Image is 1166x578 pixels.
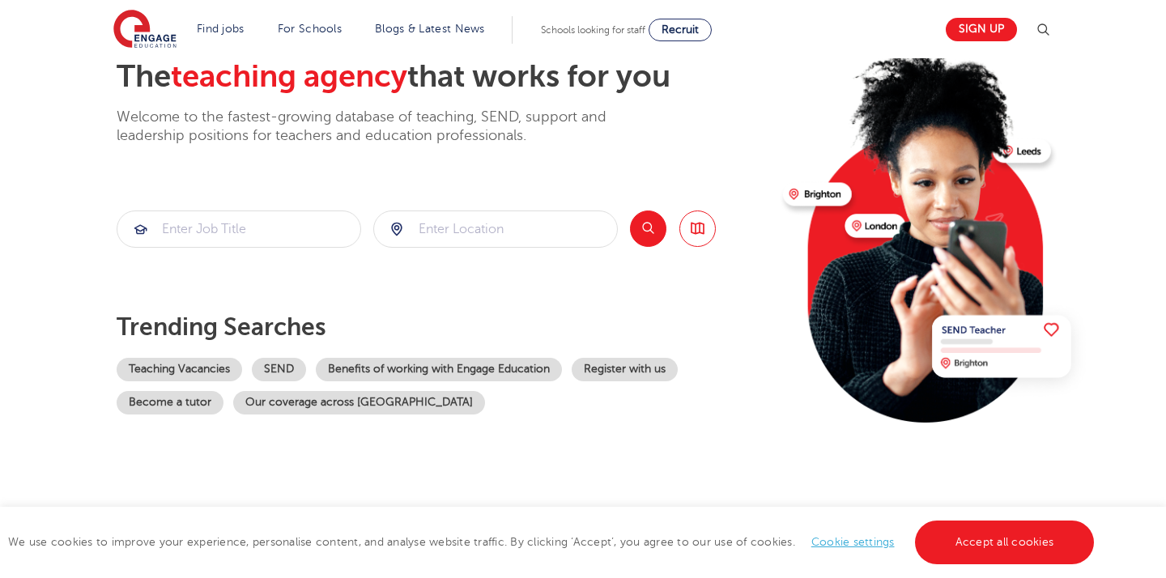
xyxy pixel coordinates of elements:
h2: The that works for you [117,58,770,96]
a: SEND [252,358,306,381]
span: teaching agency [171,59,407,94]
a: Become a tutor [117,391,223,414]
img: Engage Education [113,10,177,50]
a: Register with us [572,358,678,381]
span: Recruit [662,23,699,36]
div: Submit [117,210,361,248]
span: Schools looking for staff [541,24,645,36]
input: Submit [117,211,360,247]
a: Our coverage across [GEOGRAPHIC_DATA] [233,391,485,414]
div: Submit [373,210,618,248]
a: Find jobs [197,23,245,35]
a: Accept all cookies [915,521,1095,564]
input: Submit [374,211,617,247]
a: Sign up [946,18,1017,41]
a: Blogs & Latest News [375,23,485,35]
span: We use cookies to improve your experience, personalise content, and analyse website traffic. By c... [8,536,1098,548]
p: Welcome to the fastest-growing database of teaching, SEND, support and leadership positions for t... [117,108,651,146]
p: Trending searches [117,312,770,342]
a: Recruit [649,19,712,41]
a: For Schools [278,23,342,35]
a: Benefits of working with Engage Education [316,358,562,381]
a: Teaching Vacancies [117,358,242,381]
button: Search [630,210,666,247]
a: Cookie settings [811,536,895,548]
